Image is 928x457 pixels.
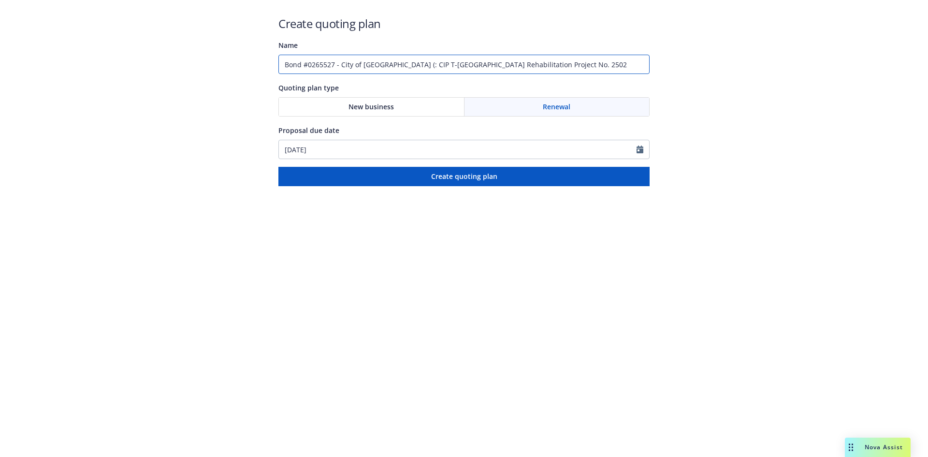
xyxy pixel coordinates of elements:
[279,140,637,159] input: MM/DD/YYYY
[845,438,857,457] div: Drag to move
[278,55,650,74] input: Quoting plan name
[865,443,903,451] span: Nova Assist
[278,167,650,186] button: Create quoting plan
[348,102,394,112] span: New business
[278,126,339,135] span: Proposal due date
[278,83,339,92] span: Quoting plan type
[278,41,298,50] span: Name
[431,172,497,181] span: Create quoting plan
[278,15,650,31] h1: Create quoting plan
[637,146,643,153] svg: Calendar
[543,102,570,112] span: Renewal
[845,438,911,457] button: Nova Assist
